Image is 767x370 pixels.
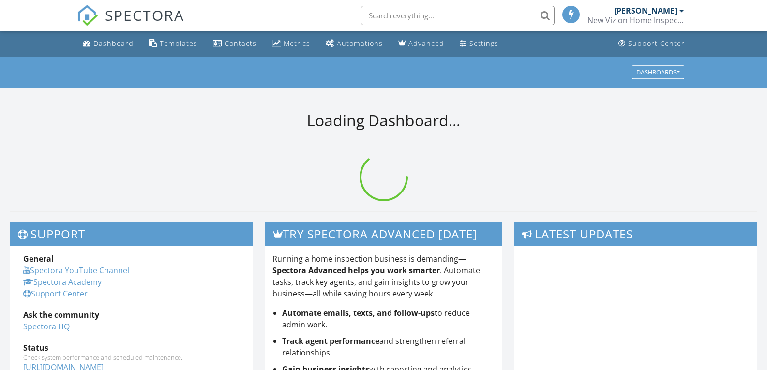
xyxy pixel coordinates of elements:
[284,39,310,48] div: Metrics
[23,342,240,354] div: Status
[282,335,495,358] li: and strengthen referral relationships.
[632,65,684,79] button: Dashboards
[23,277,102,287] a: Spectora Academy
[160,39,197,48] div: Templates
[209,35,260,53] a: Contacts
[282,308,435,318] strong: Automate emails, texts, and follow-ups
[77,5,98,26] img: The Best Home Inspection Software - Spectora
[145,35,201,53] a: Templates
[23,309,240,321] div: Ask the community
[225,39,256,48] div: Contacts
[23,265,129,276] a: Spectora YouTube Channel
[615,35,689,53] a: Support Center
[105,5,184,25] span: SPECTORA
[77,13,184,33] a: SPECTORA
[268,35,314,53] a: Metrics
[322,35,387,53] a: Automations (Basic)
[408,39,444,48] div: Advanced
[10,222,253,246] h3: Support
[469,39,498,48] div: Settings
[587,15,684,25] div: New Vizion Home Inspections
[79,35,137,53] a: Dashboard
[282,307,495,330] li: to reduce admin work.
[23,354,240,361] div: Check system performance and scheduled maintenance.
[614,6,677,15] div: [PERSON_NAME]
[23,288,88,299] a: Support Center
[456,35,502,53] a: Settings
[265,222,502,246] h3: Try spectora advanced [DATE]
[636,69,680,75] div: Dashboards
[93,39,134,48] div: Dashboard
[394,35,448,53] a: Advanced
[23,321,70,332] a: Spectora HQ
[282,336,379,346] strong: Track agent performance
[628,39,685,48] div: Support Center
[272,253,495,299] p: Running a home inspection business is demanding— . Automate tasks, track key agents, and gain ins...
[514,222,757,246] h3: Latest Updates
[272,265,440,276] strong: Spectora Advanced helps you work smarter
[361,6,555,25] input: Search everything...
[23,253,54,264] strong: General
[337,39,383,48] div: Automations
